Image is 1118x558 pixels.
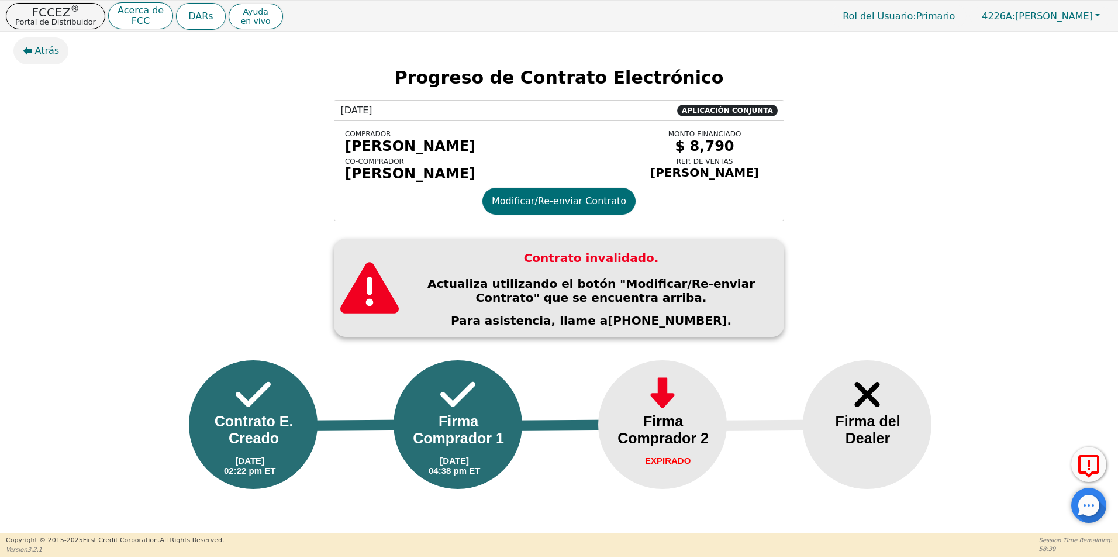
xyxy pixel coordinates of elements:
p: Session Time Remaining: [1039,536,1112,545]
img: Frame [236,374,271,415]
span: Ayuda [241,7,271,16]
img: Frame [440,374,475,415]
h3: Contrato invalidado. [408,251,774,265]
span: [DATE] [340,104,372,118]
span: en vivo [241,16,271,26]
div: EXPIRADO [645,456,691,466]
span: [PERSON_NAME] [982,11,1093,22]
div: $ 8,790 [636,138,773,154]
div: MONTO FINANCIADO [636,130,773,138]
span: Rol del Usuario : [843,11,916,22]
img: Frame [850,374,885,415]
button: 4226A:[PERSON_NAME] [969,7,1112,25]
span: APLICACIÓN CONJUNTA [677,105,777,116]
div: [DATE] 02:22 pm ET [224,456,275,476]
button: Atrás [13,37,69,64]
div: Firma Comprador 1 [411,413,506,447]
p: FCCEZ [15,6,96,18]
p: Acerca de [118,6,164,15]
button: Reportar Error a FCC [1071,447,1106,482]
button: DARs [176,3,225,30]
div: [PERSON_NAME] [345,138,627,154]
span: 4226A: [982,11,1015,22]
sup: ® [70,4,79,14]
button: Ayudaen vivo [229,4,283,29]
div: COMPRADOR [345,130,627,138]
div: [DATE] 04:38 pm ET [429,456,480,476]
span: Atrás [35,44,60,58]
p: FCC [118,16,164,26]
a: Rol del Usuario:Primario [831,5,967,27]
p: Primario [831,5,967,27]
div: [PERSON_NAME] [636,166,773,180]
button: FCCEZ®Portal de Distribuidor [6,3,105,29]
p: Portal de Distribuidor [15,18,96,26]
img: Line [505,419,628,431]
img: Line [301,419,423,431]
div: Firma Comprador 2 [616,413,710,447]
div: Firma del Dealer [820,413,915,447]
img: warning Red Desktop [340,259,399,317]
p: Actualiza utilizando el botón "Modificar/Re-enviar Contrato" que se encuentra arriba. [408,277,774,305]
div: [PERSON_NAME] [345,166,627,182]
h2: Progreso de Contrato Electrónico [13,67,1105,88]
div: REP. DE VENTAS [636,157,773,166]
p: Version 3.2.1 [6,545,224,554]
button: Modificar/Re-enviar Contrato [482,188,636,215]
p: Para asistencia, llame a [PHONE_NUMBER]. [408,314,774,328]
div: CO-COMPRADOR [345,157,627,166]
p: 58:39 [1039,545,1112,553]
img: Frame [645,374,680,415]
button: Acerca deFCC [108,2,173,30]
img: Line [710,419,833,431]
span: All Rights Reserved. [160,536,224,544]
div: Contrato E. Creado [206,413,301,447]
p: Copyright © 2015- 2025 First Credit Corporation. [6,536,224,546]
